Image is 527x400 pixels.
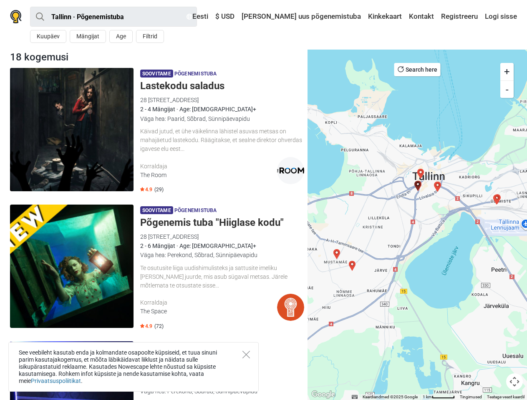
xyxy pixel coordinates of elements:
[7,50,308,65] div: 18 kogemusi
[136,30,164,43] button: Filtrid
[140,232,304,241] div: 28 [STREET_ADDRESS]
[174,70,217,79] span: Põgenemistuba
[487,395,524,399] a: Teatage veast kaardil
[416,169,426,179] div: Red Alert
[140,264,304,290] div: Te osutusite liiga uudishimulisteks ja sattusite imeliku [PERSON_NAME] juurde, mis asub sügaval m...
[140,95,304,105] div: 28 [STREET_ADDRESS]
[352,394,358,400] button: Klaviatuuri otseteed
[140,217,304,229] h5: Põgenemis tuba "Hiiglase kodu"
[420,394,457,400] button: Kaardi mõõtkava: 1 km 51 piksli kohta
[140,114,304,123] div: Väga hea: Paarid, Sõbrad, Sünnipäevapidu
[492,195,502,205] div: Paranoia
[184,9,210,24] a: Eesti
[10,10,22,23] img: Nowescape logo
[10,205,134,328] img: Põgenemis tuba "Hiiglase kodu"
[394,63,441,76] button: Search here
[140,206,173,214] span: Soovitame
[407,9,436,24] a: Kontakt
[140,187,144,191] img: Star
[506,373,523,390] button: Kaardikaamera juhtnupud
[310,389,337,400] a: Google Mapsis selle piirkonna avamine (avaneb uues aknas)
[240,9,363,24] a: [PERSON_NAME] uus põgenemistuba
[154,186,164,193] span: (29)
[140,323,152,330] span: 4.9
[140,241,304,250] div: 2 - 6 Mängijat · Age: [DEMOGRAPHIC_DATA]+
[242,351,250,358] button: Close
[140,298,277,307] div: Korraldaja
[492,194,502,204] div: 2 Paranoid
[31,377,81,384] a: Privaatsuspoliitikat
[500,63,514,80] button: +
[8,342,259,392] div: See veebileht kasutab enda ja kolmandate osapoolte küpsiseid, et tuua sinuni parim kasutajakogemu...
[460,395,482,399] a: Tingimused (avaneb uuel vahekaardil)
[433,182,443,192] div: Hääl pimedusest
[483,9,517,24] a: Logi sisse
[140,171,277,180] div: The Room
[439,9,480,24] a: Registreeru
[277,157,304,184] img: The Room
[30,7,197,27] input: proovi “Tallinn”
[140,324,144,328] img: Star
[432,182,442,192] div: Shambala
[332,249,342,259] div: Radiatsioon
[30,30,66,43] button: Kuupäev
[213,9,237,24] a: $ USD
[310,389,337,400] img: Google
[140,127,304,153] div: Käivad jutud, et ühe väikelinna lähistel asuvas metsas on mahajäetud lastekodu. Räägitakse, et se...
[413,181,423,191] div: Lastekodu saladus
[70,30,106,43] button: Mängijat
[140,186,152,193] span: 4.9
[109,30,133,43] button: Age
[277,294,304,321] img: The Space
[140,162,277,171] div: Korraldaja
[174,206,217,215] span: Põgenemistuba
[347,261,357,271] div: Võlurite kool
[187,14,192,20] img: Eesti
[154,323,164,330] span: (72)
[140,250,304,260] div: Väga hea: Perekond, Sõbrad, Sünnipäevapidu
[366,9,404,24] a: Kinkekaart
[10,68,134,191] img: Lastekodu saladus
[363,395,418,399] span: Kaardiandmed ©2025 Google
[500,80,514,98] button: -
[140,105,304,114] div: 2 - 4 Mängijat · Age: [DEMOGRAPHIC_DATA]+
[140,70,173,77] span: Soovitame
[423,395,432,399] span: 1 km
[140,80,304,92] h5: Lastekodu saladus
[140,307,277,316] div: The Space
